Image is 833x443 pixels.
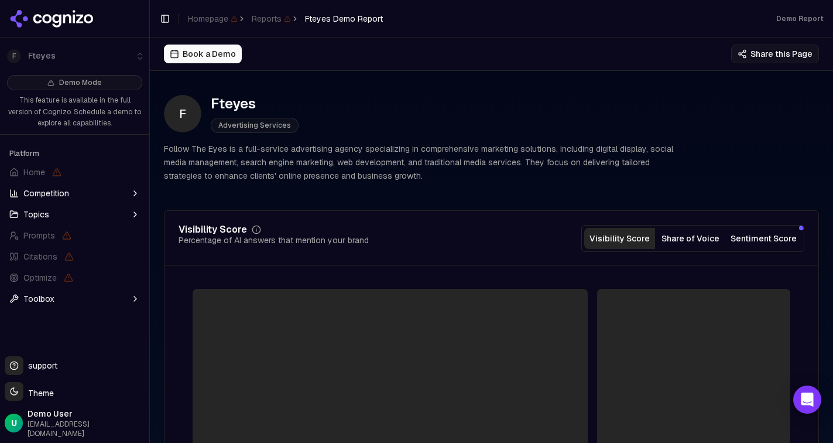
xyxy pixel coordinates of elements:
[188,13,383,25] nav: breadcrumb
[28,408,145,420] span: Demo User
[252,13,291,25] span: Reports
[7,95,142,130] p: This feature is available in the full version of Cognizo. Schedule a demo to explore all capabili...
[23,360,57,372] span: support
[23,209,49,220] span: Topics
[179,234,369,246] div: Percentage of AI answers that mention your brand
[776,14,824,23] div: Demo Report
[584,228,655,249] button: Visibility Score
[793,386,821,414] div: Open Intercom Messenger
[23,251,57,263] span: Citations
[164,95,201,132] span: F
[28,420,145,438] span: [EMAIL_ADDRESS][DOMAIN_NAME]
[211,94,299,113] div: Fteyes
[5,205,145,224] button: Topics
[23,188,69,199] span: Competition
[23,293,54,305] span: Toolbox
[305,13,383,25] span: Fteyes Demo Report
[164,142,688,182] p: Follow The Eyes is a full-service advertising agency specializing in comprehensive marketing solu...
[655,228,726,249] button: Share of Voice
[188,13,238,25] span: Homepage
[11,417,17,429] span: U
[23,166,45,178] span: Home
[211,118,299,133] span: Advertising Services
[164,45,242,63] button: Book a Demo
[5,184,145,203] button: Competition
[726,228,801,249] button: Sentiment Score
[731,45,819,63] button: Share this Page
[23,230,55,241] span: Prompts
[23,272,57,284] span: Optimize
[179,225,247,234] div: Visibility Score
[23,388,54,398] span: Theme
[5,144,145,163] div: Platform
[5,289,145,308] button: Toolbox
[59,78,102,87] span: Demo Mode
